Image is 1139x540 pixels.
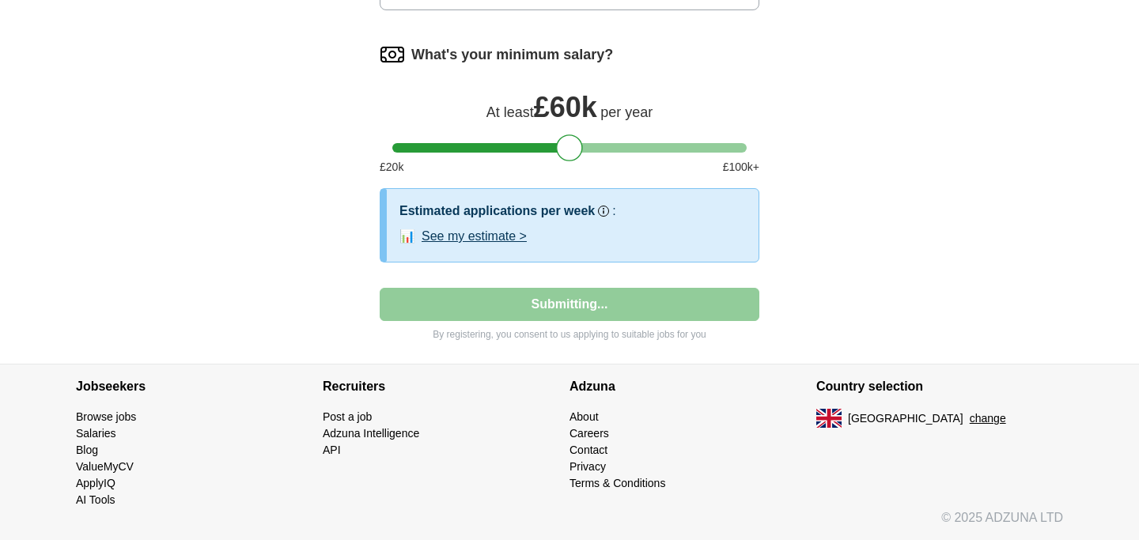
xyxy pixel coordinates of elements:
a: Browse jobs [76,410,136,423]
a: Post a job [323,410,372,423]
button: Submitting... [380,288,759,321]
a: Contact [569,444,607,456]
img: salary.png [380,42,405,67]
a: Terms & Conditions [569,477,665,489]
a: ApplyIQ [76,477,115,489]
a: Careers [569,427,609,440]
span: 📊 [399,227,415,246]
div: © 2025 ADZUNA LTD [63,508,1076,540]
button: change [970,410,1006,427]
h4: Country selection [816,364,1063,409]
span: At least [486,104,534,120]
a: ValueMyCV [76,460,134,473]
label: What's your minimum salary? [411,44,613,66]
h3: Estimated applications per week [399,202,595,221]
a: About [569,410,599,423]
a: Adzuna Intelligence [323,427,419,440]
img: UK flag [816,409,842,428]
button: See my estimate > [422,227,527,246]
a: Blog [76,444,98,456]
a: Privacy [569,460,606,473]
a: AI Tools [76,493,115,506]
span: £ 20 k [380,159,403,176]
span: £ 60k [534,91,597,123]
h3: : [612,202,615,221]
span: [GEOGRAPHIC_DATA] [848,410,963,427]
a: API [323,444,341,456]
p: By registering, you consent to us applying to suitable jobs for you [380,327,759,342]
a: Salaries [76,427,116,440]
span: per year [600,104,653,120]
